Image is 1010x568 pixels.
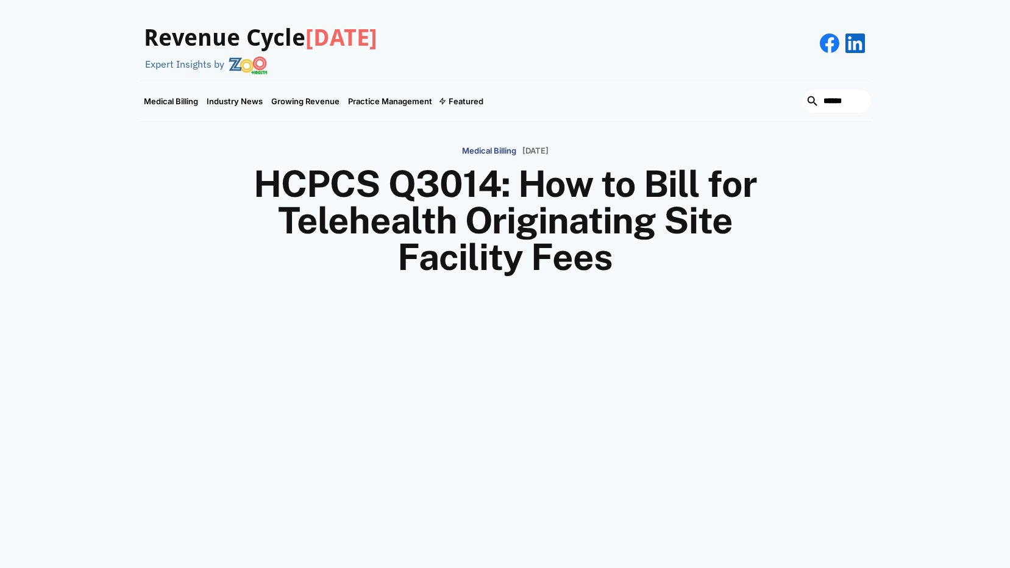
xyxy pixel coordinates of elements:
[267,81,344,121] a: Growing Revenue
[305,24,377,51] span: [DATE]
[140,81,202,121] a: Medical Billing
[213,166,798,275] h1: HCPCS Q3014: How to Bill for Telehealth Originating Site Facility Fees
[145,59,224,70] div: Expert Insights by
[202,81,267,121] a: Industry News
[344,81,436,121] a: Practice Management
[436,81,488,121] div: Featured
[462,146,516,156] p: Medical Billing
[449,96,483,106] div: Featured
[144,24,377,52] h3: Revenue Cycle
[140,12,377,74] a: Revenue Cycle[DATE]Expert Insights by
[522,146,549,156] p: [DATE]
[462,140,516,160] a: Medical Billing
